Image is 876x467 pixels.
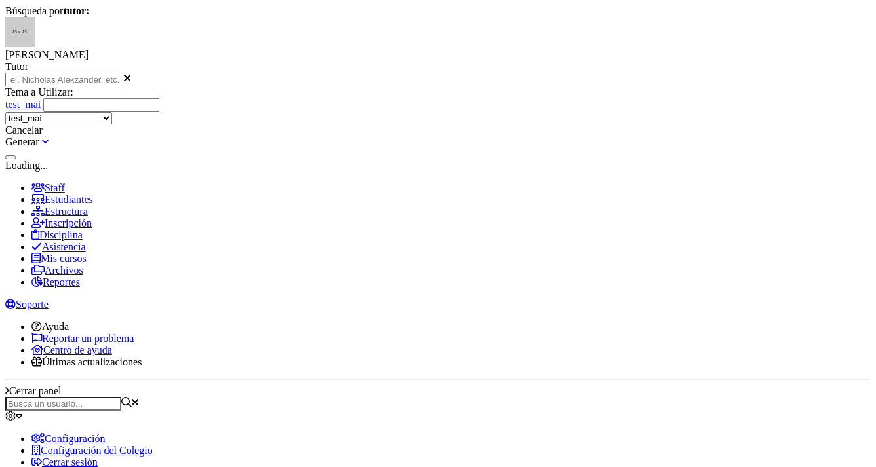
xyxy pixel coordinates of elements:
[5,299,49,310] a: Soporte
[31,356,142,367] a: Últimas actualizaciones
[45,182,65,193] span: Staff
[5,73,121,86] input: ej. Nicholas Alekzander, etc.
[5,99,41,110] span: test_mai
[5,136,39,147] a: Generar
[31,345,112,356] a: Centro de ayuda
[5,61,871,73] div: Tutor
[31,333,134,344] a: Reportar un problema
[31,321,69,332] a: Ayuda
[5,397,121,411] input: Busca un usuario...
[31,217,92,229] a: Inscripción
[31,194,93,205] a: Estudiantes
[31,276,80,288] a: Reportes
[31,253,87,264] a: Mis cursos
[5,124,871,136] div: Cancelar
[63,5,89,16] strong: tutor:
[31,445,153,456] a: Configuración del Colegio
[5,160,871,172] div: Loading...
[31,265,83,276] a: Archivos
[5,99,43,110] a: test_mai
[31,182,65,193] a: Staff
[42,241,86,252] span: Asistencia
[5,17,35,47] img: 45x45
[5,5,89,16] span: Búsqueda por
[5,86,73,98] label: Tema a Utilizar:
[31,229,83,240] a: Disciplina
[39,229,83,240] span: Disciplina
[43,276,80,288] span: Reportes
[16,299,49,310] span: Soporte
[5,155,16,159] button: Close (Esc)
[9,385,62,396] span: Cerrar panel
[31,241,86,252] a: Asistencia
[31,206,88,217] a: Estructura
[45,194,93,205] span: Estudiantes
[45,265,83,276] span: Archivos
[45,217,92,229] span: Inscripción
[5,49,871,61] div: [PERSON_NAME]
[31,433,105,444] a: Configuración
[41,253,87,264] span: Mis cursos
[45,206,88,217] span: Estructura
